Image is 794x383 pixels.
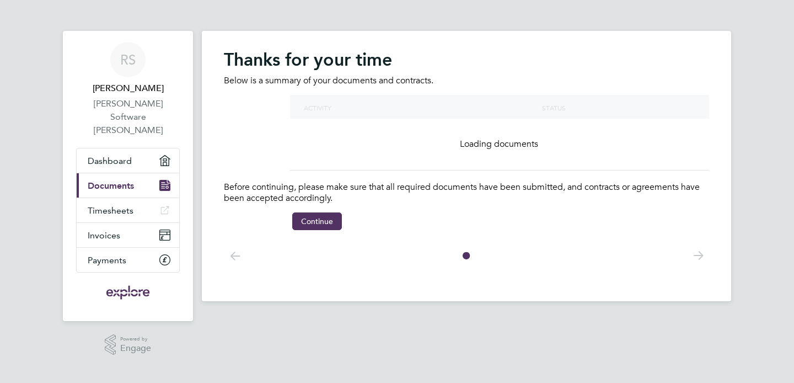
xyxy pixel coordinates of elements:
span: Documents [88,180,134,191]
span: Robert Sikora [76,82,180,95]
span: Invoices [88,230,120,241]
p: Below is a summary of your documents and contracts. [224,75,709,87]
a: Timesheets [77,198,179,222]
a: Payments [77,248,179,272]
a: Invoices [77,223,179,247]
a: RS[PERSON_NAME] [76,42,180,95]
h2: Thanks for your time [224,49,709,71]
span: Timesheets [88,205,133,216]
img: exploregroup-logo-retina.png [105,284,151,301]
a: Dashboard [77,148,179,173]
button: Continue [292,212,342,230]
a: [PERSON_NAME] Software [PERSON_NAME] [76,97,180,137]
span: RS [120,52,136,67]
a: Go to home page [76,284,180,301]
nav: Main navigation [63,31,193,321]
a: Documents [77,173,179,198]
a: Powered byEngage [105,334,152,355]
span: Dashboard [88,156,132,166]
span: Engage [120,344,151,353]
span: Payments [88,255,126,265]
p: Before continuing, please make sure that all required documents have been submitted, and contract... [224,182,709,205]
span: Powered by [120,334,151,344]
